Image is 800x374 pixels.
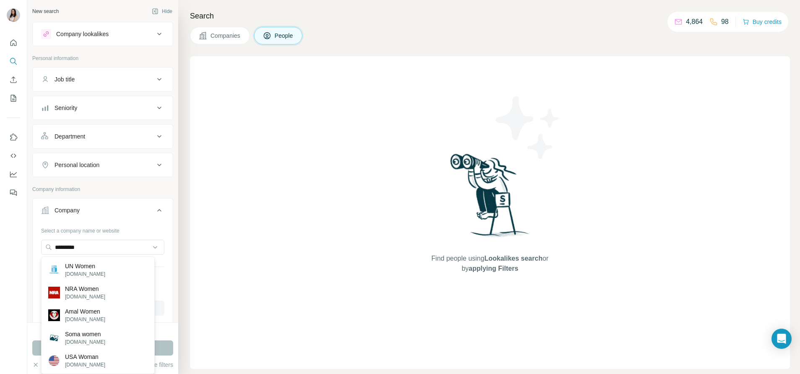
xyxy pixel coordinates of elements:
button: Hide [146,5,178,18]
div: Company lookalikes [56,30,109,38]
span: Lookalikes search [484,255,543,262]
button: Department [33,126,173,146]
div: Company [55,206,80,214]
button: Company [33,200,173,224]
img: Amal Women [48,309,60,321]
span: applying Filters [469,265,518,272]
p: Amal Women [65,307,105,316]
div: Select a company name or website [41,224,164,235]
p: NRA Women [65,285,105,293]
div: Open Intercom Messenger [771,329,792,349]
span: Find people using or by [423,254,557,274]
button: Job title [33,69,173,89]
p: 4,864 [686,17,703,27]
img: UN Women [48,264,60,276]
p: [DOMAIN_NAME] [65,338,105,346]
span: People [275,31,294,40]
button: Personal location [33,155,173,175]
p: UN Women [65,262,105,270]
img: NRA Women [48,287,60,298]
img: USA Woman [48,355,60,366]
button: Clear [32,361,56,369]
h4: Search [190,10,790,22]
p: [DOMAIN_NAME] [65,270,105,278]
p: Soma women [65,330,105,338]
p: Personal information [32,55,173,62]
div: Personal location [55,161,99,169]
button: Buy credits [743,16,782,28]
button: Enrich CSV [7,72,20,87]
p: [DOMAIN_NAME] [65,361,105,369]
span: Companies [210,31,241,40]
img: Soma women [48,332,60,344]
button: Use Surfe on LinkedIn [7,130,20,145]
button: Seniority [33,98,173,118]
button: Company lookalikes [33,24,173,44]
div: Seniority [55,104,77,112]
div: New search [32,8,59,15]
p: 98 [721,17,729,27]
div: Department [55,132,85,141]
img: Avatar [7,8,20,22]
button: My lists [7,91,20,106]
p: USA Woman [65,353,105,361]
p: [DOMAIN_NAME] [65,316,105,323]
button: Dashboard [7,167,20,182]
button: Feedback [7,185,20,200]
button: Use Surfe API [7,148,20,163]
img: Surfe Illustration - Woman searching with binoculars [447,152,534,245]
button: Search [7,54,20,69]
p: Company information [32,186,173,193]
p: [DOMAIN_NAME] [65,293,105,301]
img: Surfe Illustration - Stars [490,90,566,165]
button: Quick start [7,35,20,50]
div: Job title [55,75,75,84]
